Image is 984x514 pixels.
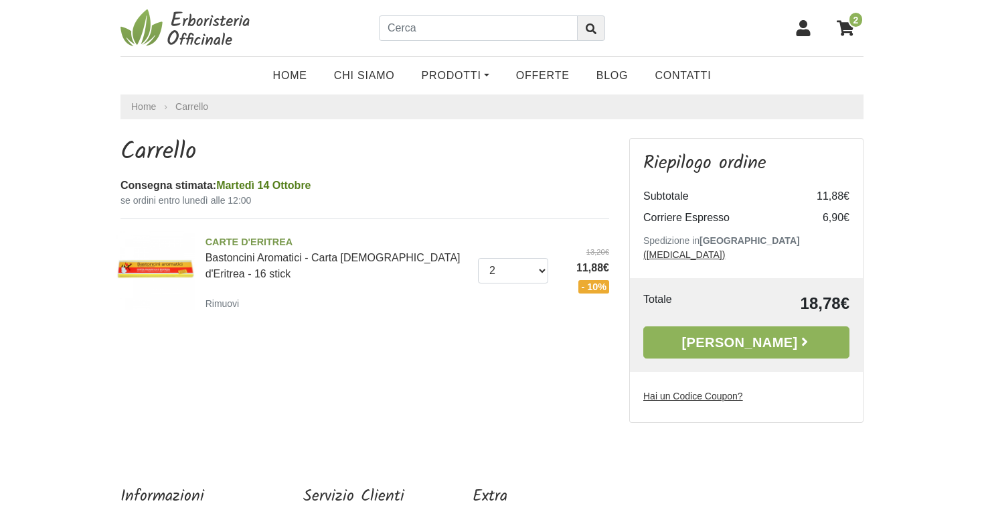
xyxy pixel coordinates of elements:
[558,247,609,258] del: 13,20€
[503,62,583,89] a: OFFERTE
[583,62,642,89] a: Blog
[120,487,234,507] h5: Informazioni
[848,11,864,28] span: 2
[116,230,195,310] img: Bastoncini Aromatici - Carta Aromatica d'Eritrea - 16 stick
[408,62,503,89] a: Prodotti
[643,326,849,359] a: [PERSON_NAME]
[303,487,404,507] h5: Servizio Clienti
[719,292,849,316] td: 18,78€
[206,235,468,250] span: CARTE D'ERITREA
[120,178,609,194] div: Consegna stimata:
[120,8,254,48] img: Erboristeria Officinale
[641,62,724,89] a: Contatti
[643,391,743,401] u: Hai un Codice Coupon?
[175,101,208,112] a: Carrello
[321,62,408,89] a: Chi Siamo
[558,260,609,276] span: 11,88€
[206,298,240,309] small: Rimuovi
[120,94,864,119] nav: breadcrumb
[379,15,578,41] input: Cerca
[206,235,468,279] a: CARTE D'ERITREABastoncini Aromatici - Carta [DEMOGRAPHIC_DATA] d'Eritrea - 16 stick
[643,389,743,403] label: Hai un Codice Coupon?
[206,295,245,312] a: Rimuovi
[643,152,849,175] h3: Riepilogo ordine
[473,487,561,507] h5: Extra
[216,180,311,191] span: Martedì 14 Ottobre
[700,235,800,246] b: [GEOGRAPHIC_DATA]
[643,207,796,229] td: Corriere Espresso
[120,194,609,208] small: se ordini entro lunedì alle 12:00
[120,138,609,167] h1: Carrello
[643,249,725,260] a: ([MEDICAL_DATA])
[643,292,719,316] td: Totale
[830,11,864,45] a: 2
[796,186,849,207] td: 11,88€
[643,234,849,262] p: Spedizione in
[260,62,321,89] a: Home
[578,280,609,294] span: - 10%
[131,100,156,114] a: Home
[643,186,796,207] td: Subtotale
[796,207,849,229] td: 6,90€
